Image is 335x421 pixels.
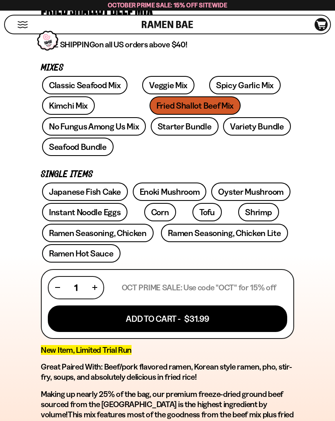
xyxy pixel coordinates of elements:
[42,224,154,242] a: Ramen Seasoning, Chicken
[41,40,294,50] p: on all US orders above $40!
[122,283,276,293] p: OCT PRIME SALE: Use code "OCT" for 15% off
[42,244,121,263] a: Ramen Hot Sauce
[209,76,281,94] a: Spicy Garlic Mix
[192,203,222,221] a: Tofu
[48,305,287,332] button: Add To Cart - $31.99
[108,1,227,9] span: October Prime Sale: 15% off Sitewide
[41,171,294,178] p: Single Items
[151,117,219,136] a: Starter Bundle
[211,183,290,201] a: Oyster Mushroom
[161,224,288,242] a: Ramen Seasoning, Chicken Lite
[223,117,291,136] a: Variety Bundle
[17,21,28,28] button: Mobile Menu Trigger
[42,203,127,221] a: Instant Noodle Eggs
[42,138,114,156] a: Seafood Bundle
[41,40,95,49] strong: FREE SHIPPING
[144,203,176,221] a: Corn
[41,345,132,355] span: New Item, Limited Trial Run
[238,203,279,221] a: Shrimp
[42,183,128,201] a: Japanese Fish Cake
[133,183,207,201] a: Enoki Mushroom
[42,96,95,115] a: Kimchi Mix
[42,76,127,94] a: Classic Seafood Mix
[41,362,294,382] h2: Great Paired With: Beef/pork flavored ramen, Korean style ramen, pho, stir-fry, soups, and absolu...
[142,76,194,94] a: Veggie Mix
[41,64,294,72] p: Mixes
[74,283,78,293] span: 1
[42,117,146,136] a: No Fungus Among Us Mix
